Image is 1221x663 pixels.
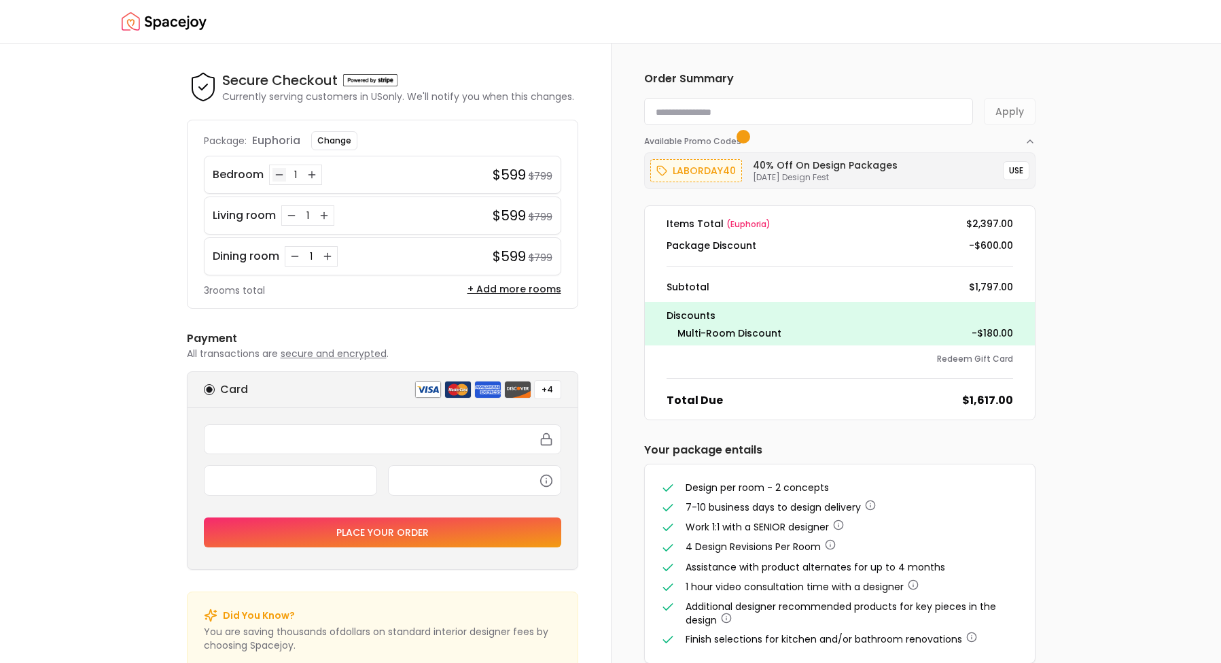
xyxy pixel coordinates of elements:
p: All transactions are . [187,347,578,360]
dd: -$180.00 [972,326,1013,340]
h6: 40% Off on Design Packages [753,158,898,172]
button: +4 [534,380,561,399]
span: Additional designer recommended products for key pieces in the design [686,600,996,627]
img: discover [504,381,531,398]
span: ( euphoria ) [726,218,771,230]
button: Change [311,131,357,150]
small: $799 [529,210,552,224]
dt: Total Due [667,392,723,409]
p: Currently serving customers in US only. We'll notify you when this changes. [222,90,574,103]
div: 1 [304,250,318,263]
img: visa [414,381,442,398]
p: Did You Know? [223,609,295,622]
h4: $599 [493,165,526,184]
small: $799 [529,251,552,265]
h4: Secure Checkout [222,71,338,90]
dt: Multi-Room Discount [677,326,781,340]
dt: Items Total [667,217,771,231]
h4: $599 [493,247,526,266]
h6: Payment [187,330,578,347]
p: Dining room [213,248,279,265]
img: Powered by stripe [343,74,397,86]
span: Available Promo Codes [644,136,745,147]
span: secure and encrypted [281,347,387,360]
dd: $1,797.00 [969,280,1013,294]
dt: Package Discount [667,239,756,252]
h4: $599 [493,206,526,225]
p: Bedroom [213,167,264,183]
dd: $1,617.00 [962,392,1013,409]
p: laborday40 [673,163,736,179]
img: american express [474,381,501,398]
p: You are saving thousands of dollar s on standard interior designer fees by choosing Spacejoy. [204,625,561,652]
p: Living room [213,207,276,224]
button: + Add more rooms [467,282,561,296]
button: Decrease quantity for Dining room [288,250,302,263]
div: 1 [301,209,315,222]
p: Package: [204,134,247,148]
button: Available Promo Codes [644,125,1036,147]
span: Finish selections for kitchen and/or bathroom renovations [686,632,962,646]
p: euphoria [252,133,300,149]
button: Increase quantity for Dining room [321,250,334,263]
span: Work 1:1 with a SENIOR designer [686,520,829,534]
span: 1 hour video consultation time with a designer [686,580,904,594]
h6: Order Summary [644,71,1036,87]
dt: Subtotal [667,280,709,294]
p: Discounts [667,307,1013,324]
small: $799 [529,169,552,183]
dd: $2,397.00 [966,217,1013,231]
iframe: Secure expiration date input frame [213,474,368,486]
p: 3 rooms total [204,284,265,297]
span: 4 Design Revisions Per Room [686,540,821,554]
p: [DATE] Design Fest [753,172,898,183]
h6: Card [220,381,248,398]
span: Design per room - 2 concepts [686,481,829,494]
dd: -$600.00 [969,239,1013,252]
button: Increase quantity for Living room [317,209,331,222]
div: Available Promo Codes [644,147,1036,189]
button: Place your order [204,517,561,547]
button: USE [1003,161,1029,180]
span: Assistance with product alternates for up to 4 months [686,560,945,574]
img: mastercard [444,381,472,398]
iframe: Secure card number input frame [213,433,552,445]
iframe: Secure CVC input frame [397,474,552,486]
span: 7-10 business days to design delivery [686,500,861,514]
div: 1 [289,168,302,182]
button: Redeem Gift Card [937,354,1013,364]
h6: Your package entails [644,442,1036,458]
img: Spacejoy Logo [122,8,207,35]
button: Decrease quantity for Bedroom [272,168,286,182]
button: Increase quantity for Bedroom [305,168,319,182]
button: Decrease quantity for Living room [285,209,298,222]
a: Spacejoy [122,8,207,35]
